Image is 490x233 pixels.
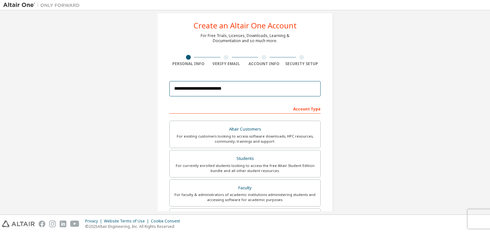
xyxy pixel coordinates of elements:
div: Cookie Consent [151,219,184,224]
img: youtube.svg [70,221,79,227]
img: instagram.svg [49,221,56,227]
div: Privacy [85,219,104,224]
div: For Free Trials, Licenses, Downloads, Learning & Documentation and so much more. [201,33,289,43]
img: Altair One [3,2,83,8]
div: Account Type [169,103,321,114]
div: Altair Customers [174,125,316,134]
div: Website Terms of Use [104,219,151,224]
p: © 2025 Altair Engineering, Inc. All Rights Reserved. [85,224,184,229]
div: For currently enrolled students looking to access the free Altair Student Edition bundle and all ... [174,163,316,173]
div: Security Setup [283,61,321,66]
img: linkedin.svg [60,221,66,227]
div: For existing customers looking to access software downloads, HPC resources, community, trainings ... [174,134,316,144]
div: Create an Altair One Account [194,22,297,29]
div: Account Info [245,61,283,66]
div: Students [174,154,316,163]
div: Verify Email [207,61,245,66]
div: Personal Info [169,61,207,66]
div: Faculty [174,184,316,192]
img: facebook.svg [39,221,45,227]
div: For faculty & administrators of academic institutions administering students and accessing softwa... [174,192,316,202]
img: altair_logo.svg [2,221,35,227]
